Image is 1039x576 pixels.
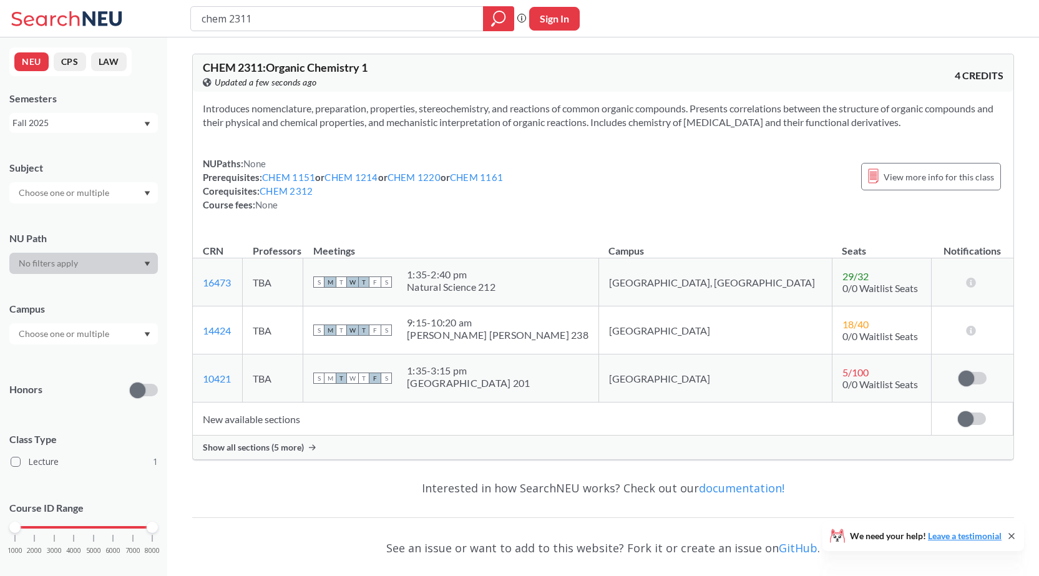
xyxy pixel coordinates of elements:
[598,354,832,403] td: [GEOGRAPHIC_DATA]
[91,52,127,71] button: LAW
[203,325,231,336] a: 14424
[336,325,347,336] span: T
[842,318,869,330] span: 18 / 40
[358,276,369,288] span: T
[955,69,1003,82] span: 4 CREDITS
[483,6,514,31] div: magnifying glass
[9,302,158,316] div: Campus
[324,172,378,183] a: CHEM 1214
[203,373,231,384] a: 10421
[9,92,158,105] div: Semesters
[203,157,503,212] div: NUPaths: Prerequisites: or or or Corequisites: Course fees:
[47,547,62,554] span: 3000
[842,366,869,378] span: 5 / 100
[243,258,303,306] td: TBA
[12,326,117,341] input: Choose one or multiple
[27,547,42,554] span: 2000
[243,232,303,258] th: Professors
[884,169,994,185] span: View more info for this class
[54,52,86,71] button: CPS
[336,373,347,384] span: T
[928,530,1002,541] a: Leave a testimonial
[145,547,160,554] span: 8000
[125,547,140,554] span: 7000
[9,182,158,203] div: Dropdown arrow
[9,323,158,344] div: Dropdown arrow
[381,276,392,288] span: S
[203,276,231,288] a: 16473
[598,306,832,354] td: [GEOGRAPHIC_DATA]
[144,332,150,337] svg: Dropdown arrow
[153,455,158,469] span: 1
[9,383,42,397] p: Honors
[144,261,150,266] svg: Dropdown arrow
[832,232,931,258] th: Seats
[262,172,315,183] a: CHEM 1151
[842,330,918,342] span: 0/0 Waitlist Seats
[192,530,1014,566] div: See an issue or want to add to this website? Fork it or create an issue on .
[255,199,278,210] span: None
[144,122,150,127] svg: Dropdown arrow
[699,481,784,495] a: documentation!
[407,268,495,281] div: 1:35 - 2:40 pm
[9,432,158,446] span: Class Type
[369,276,381,288] span: F
[215,76,317,89] span: Updated a few seconds ago
[9,253,158,274] div: Dropdown arrow
[203,244,223,258] div: CRN
[193,436,1013,459] div: Show all sections (5 more)
[336,276,347,288] span: T
[9,501,158,515] p: Course ID Range
[842,282,918,294] span: 0/0 Waitlist Seats
[407,377,530,389] div: [GEOGRAPHIC_DATA] 201
[407,329,588,341] div: [PERSON_NAME] [PERSON_NAME] 238
[86,547,101,554] span: 5000
[347,373,358,384] span: W
[200,8,474,29] input: Class, professor, course number, "phrase"
[243,306,303,354] td: TBA
[324,373,336,384] span: M
[203,102,1003,129] section: Introduces nomenclature, preparation, properties, stereochemistry, and reactions of common organi...
[324,325,336,336] span: M
[850,532,1002,540] span: We need your help!
[598,258,832,306] td: [GEOGRAPHIC_DATA], [GEOGRAPHIC_DATA]
[9,113,158,133] div: Fall 2025Dropdown arrow
[243,158,266,169] span: None
[144,191,150,196] svg: Dropdown arrow
[203,442,304,453] span: Show all sections (5 more)
[313,325,324,336] span: S
[388,172,441,183] a: CHEM 1220
[381,325,392,336] span: S
[407,364,530,377] div: 1:35 - 3:15 pm
[14,52,49,71] button: NEU
[842,378,918,390] span: 0/0 Waitlist Seats
[313,373,324,384] span: S
[313,276,324,288] span: S
[9,232,158,245] div: NU Path
[11,454,158,470] label: Lecture
[7,547,22,554] span: 1000
[347,325,358,336] span: W
[369,373,381,384] span: F
[12,116,143,130] div: Fall 2025
[324,276,336,288] span: M
[407,316,588,329] div: 9:15 - 10:20 am
[193,403,931,436] td: New available sections
[243,354,303,403] td: TBA
[12,185,117,200] input: Choose one or multiple
[9,161,158,175] div: Subject
[358,325,369,336] span: T
[491,10,506,27] svg: magnifying glass
[358,373,369,384] span: T
[407,281,495,293] div: Natural Science 212
[381,373,392,384] span: S
[203,61,368,74] span: CHEM 2311 : Organic Chemistry 1
[347,276,358,288] span: W
[598,232,832,258] th: Campus
[931,232,1013,258] th: Notifications
[369,325,381,336] span: F
[529,7,580,31] button: Sign In
[66,547,81,554] span: 4000
[192,470,1014,506] div: Interested in how SearchNEU works? Check out our
[105,547,120,554] span: 6000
